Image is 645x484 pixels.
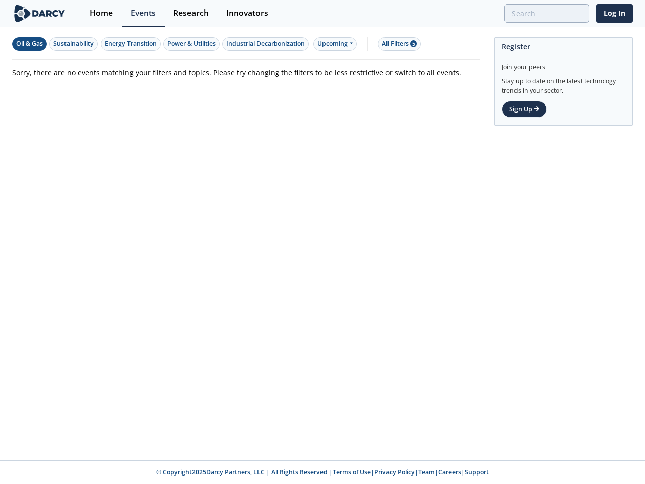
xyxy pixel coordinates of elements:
a: Terms of Use [333,468,371,476]
a: Team [418,468,435,476]
div: Events [131,9,156,17]
div: Sustainability [53,39,94,48]
img: logo-wide.svg [12,5,67,22]
span: 5 [410,40,417,47]
a: Log In [596,4,633,23]
a: Careers [438,468,461,476]
div: Upcoming [313,37,357,51]
div: Research [173,9,209,17]
button: All Filters 5 [378,37,421,51]
div: Home [90,9,113,17]
input: Advanced Search [504,4,589,23]
button: Energy Transition [101,37,161,51]
a: Support [465,468,489,476]
button: Sustainability [49,37,98,51]
div: Join your peers [502,55,625,72]
div: All Filters [382,39,417,48]
button: Power & Utilities [163,37,220,51]
button: Oil & Gas [12,37,47,51]
div: Innovators [226,9,268,17]
button: Industrial Decarbonization [222,37,309,51]
p: © Copyright 2025 Darcy Partners, LLC | All Rights Reserved | | | | | [14,468,631,477]
div: Register [502,38,625,55]
div: Industrial Decarbonization [226,39,305,48]
p: Sorry, there are no events matching your filters and topics. Please try changing the filters to b... [12,67,480,78]
a: Sign Up [502,101,547,118]
div: Energy Transition [105,39,157,48]
div: Power & Utilities [167,39,216,48]
div: Oil & Gas [16,39,43,48]
div: Stay up to date on the latest technology trends in your sector. [502,72,625,95]
a: Privacy Policy [374,468,415,476]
